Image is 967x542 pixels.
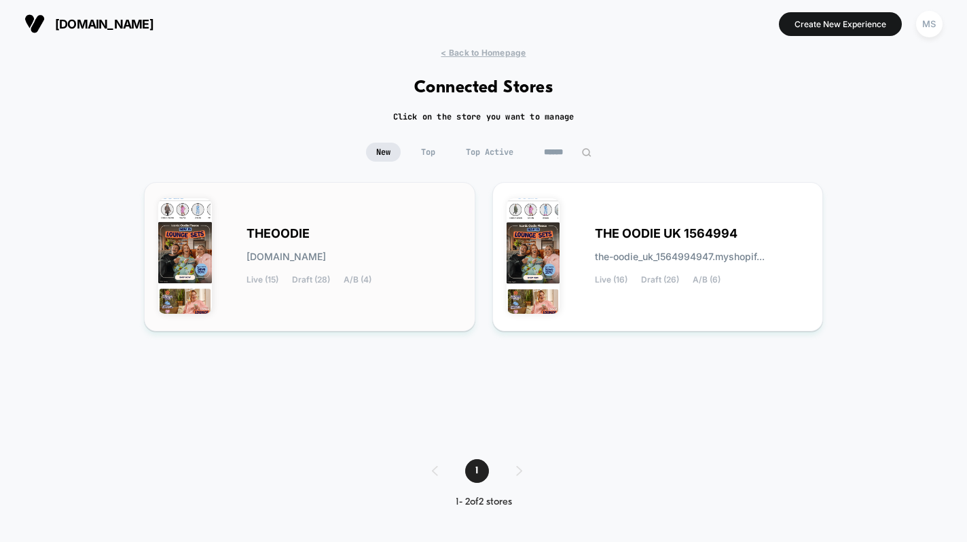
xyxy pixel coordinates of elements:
span: [DOMAIN_NAME] [247,252,326,261]
span: Draft (28) [292,275,330,285]
span: A/B (6) [693,275,720,285]
span: Live (16) [595,275,627,285]
span: Live (15) [247,275,278,285]
img: Visually logo [24,14,45,34]
div: 1 - 2 of 2 stores [418,496,549,508]
span: < Back to Homepage [441,48,526,58]
span: THE OODIE UK 1564994 [595,229,737,238]
span: New [366,143,401,162]
div: MS [916,11,943,37]
img: THE_OODIE_UK_1564994947 [507,198,560,314]
h2: Click on the store you want to manage [393,111,574,122]
span: the-oodie_uk_1564994947.myshopif... [595,252,765,261]
h1: Connected Stores [414,78,553,98]
span: THEOODIE [247,229,310,238]
img: edit [581,147,591,158]
span: Top Active [456,143,524,162]
span: 1 [465,459,489,483]
span: Top [411,143,445,162]
span: [DOMAIN_NAME] [55,17,153,31]
button: [DOMAIN_NAME] [20,13,158,35]
button: MS [912,10,947,38]
button: Create New Experience [779,12,902,36]
img: THEOODIE [158,198,212,314]
span: Draft (26) [641,275,679,285]
span: A/B (4) [344,275,371,285]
